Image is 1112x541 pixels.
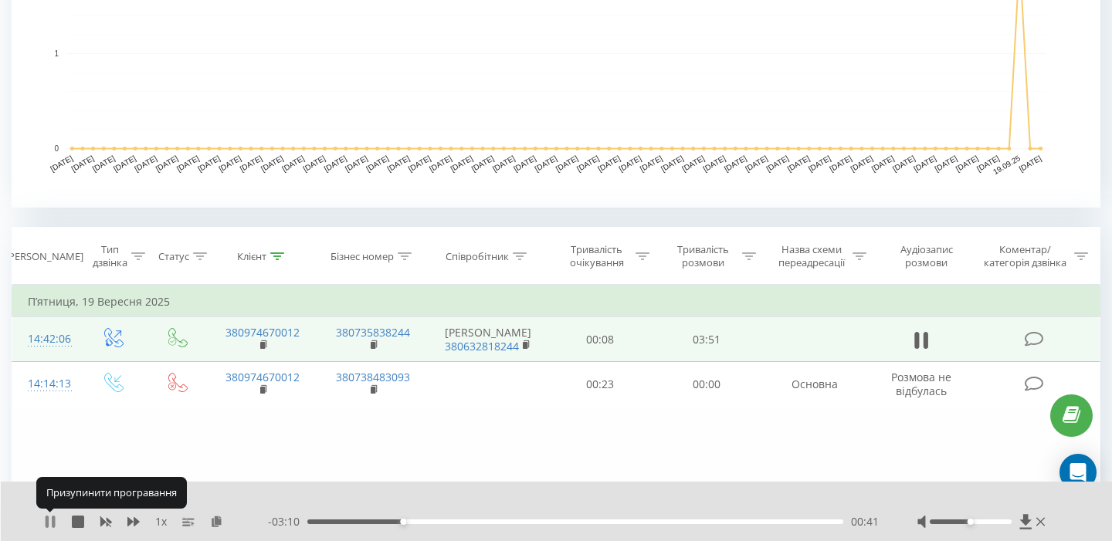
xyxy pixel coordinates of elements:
[28,324,65,354] div: 14:42:06
[491,154,517,173] text: [DATE]
[154,154,180,173] text: [DATE]
[155,514,167,529] span: 1 x
[5,250,83,263] div: [PERSON_NAME]
[217,154,242,173] text: [DATE]
[548,317,654,362] td: 00:08
[133,154,158,173] text: [DATE]
[449,154,474,173] text: [DATE]
[807,154,832,173] text: [DATE]
[259,154,285,173] text: [DATE]
[548,362,654,407] td: 00:23
[386,154,412,173] text: [DATE]
[445,339,519,353] a: 380632818244
[512,154,537,173] text: [DATE]
[429,317,548,362] td: [PERSON_NAME]
[225,325,300,340] a: 380974670012
[702,154,727,173] text: [DATE]
[723,154,748,173] text: [DATE]
[596,154,622,173] text: [DATE]
[28,369,65,399] div: 14:14:13
[344,154,369,173] text: [DATE]
[912,154,937,173] text: [DATE]
[428,154,453,173] text: [DATE]
[639,154,664,173] text: [DATE]
[331,250,394,263] div: Бізнес номер
[446,250,509,263] div: Співробітник
[744,154,769,173] text: [DATE]
[680,154,706,173] text: [DATE]
[158,250,189,263] div: Статус
[323,154,348,173] text: [DATE]
[49,154,74,173] text: [DATE]
[36,477,187,508] div: Призупинити програвання
[302,154,327,173] text: [DATE]
[237,250,266,263] div: Клієнт
[760,362,870,407] td: Основна
[196,154,222,173] text: [DATE]
[239,154,264,173] text: [DATE]
[93,243,127,269] div: Тип дзвінка
[364,154,390,173] text: [DATE]
[400,519,406,525] div: Accessibility label
[992,154,1022,176] text: 19.09.25
[891,154,917,173] text: [DATE]
[54,144,59,153] text: 0
[980,243,1070,269] div: Коментар/категорія дзвінка
[934,154,959,173] text: [DATE]
[667,243,738,269] div: Тривалість розмови
[470,154,496,173] text: [DATE]
[884,243,968,269] div: Аудіозапис розмови
[774,243,849,269] div: Назва схеми переадресації
[575,154,601,173] text: [DATE]
[653,317,760,362] td: 03:51
[1059,454,1097,491] div: Open Intercom Messenger
[533,154,558,173] text: [DATE]
[225,370,300,384] a: 380974670012
[975,154,1001,173] text: [DATE]
[407,154,432,173] text: [DATE]
[618,154,643,173] text: [DATE]
[70,154,96,173] text: [DATE]
[112,154,137,173] text: [DATE]
[851,514,879,529] span: 00:41
[828,154,853,173] text: [DATE]
[561,243,632,269] div: Тривалість очікування
[554,154,580,173] text: [DATE]
[54,49,59,58] text: 1
[764,154,790,173] text: [DATE]
[268,514,307,529] span: - 03:10
[870,154,896,173] text: [DATE]
[891,370,951,398] span: Розмова не відбулась
[12,286,1100,317] td: П’ятниця, 19 Вересня 2025
[336,325,410,340] a: 380735838244
[91,154,117,173] text: [DATE]
[1018,154,1043,173] text: [DATE]
[336,370,410,384] a: 380738483093
[280,154,306,173] text: [DATE]
[653,362,760,407] td: 00:00
[659,154,685,173] text: [DATE]
[954,154,980,173] text: [DATE]
[175,154,201,173] text: [DATE]
[849,154,875,173] text: [DATE]
[786,154,812,173] text: [DATE]
[968,519,974,525] div: Accessibility label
